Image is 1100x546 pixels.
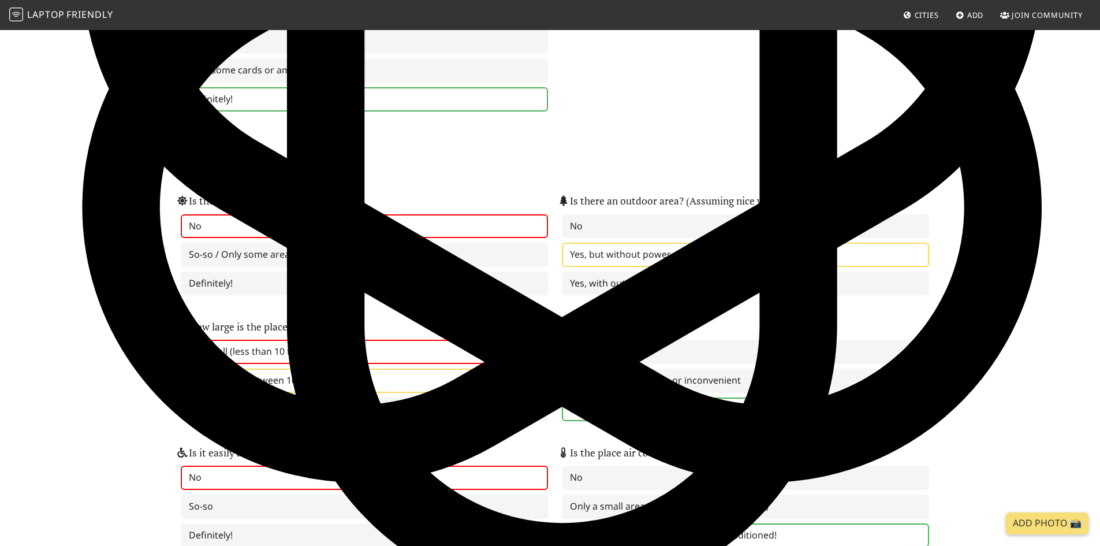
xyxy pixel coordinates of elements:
a: LaptopFriendly LaptopFriendly [9,5,113,25]
span: Add [967,10,984,20]
a: Add [951,5,989,25]
span: Join Community [1012,10,1083,20]
img: LaptopFriendly [9,8,23,21]
a: Cities [898,5,944,25]
span: Friendly [66,8,113,21]
span: Laptop [27,8,65,21]
a: Join Community [995,5,1087,25]
span: Cities [915,10,939,20]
